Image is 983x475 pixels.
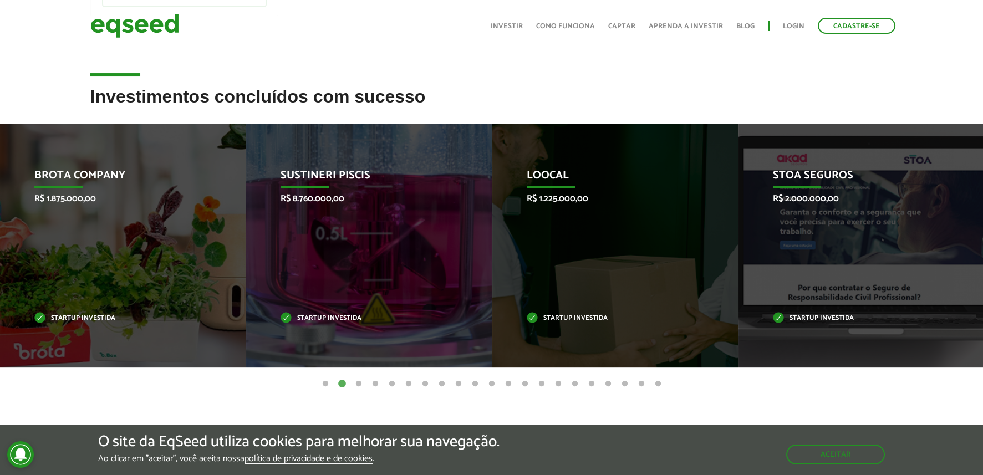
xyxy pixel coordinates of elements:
button: 5 of 21 [386,379,398,390]
p: Brota Company [34,169,195,188]
p: R$ 2.000.000,00 [773,193,934,204]
p: Startup investida [34,315,195,321]
a: Cadastre-se [818,18,895,34]
a: Captar [608,23,635,30]
button: 15 of 21 [553,379,564,390]
a: Como funciona [536,23,595,30]
button: 6 of 21 [403,379,414,390]
p: R$ 1.875.000,00 [34,193,195,204]
button: Aceitar [786,445,885,464]
button: 2 of 21 [337,379,348,390]
button: 21 of 21 [653,379,664,390]
a: Aprenda a investir [649,23,723,30]
button: 9 of 21 [453,379,464,390]
button: 18 of 21 [603,379,614,390]
button: 11 of 21 [486,379,497,390]
p: Startup investida [773,315,934,321]
p: R$ 8.760.000,00 [281,193,441,204]
button: 8 of 21 [436,379,447,390]
button: 19 of 21 [619,379,630,390]
button: 20 of 21 [636,379,647,390]
button: 3 of 21 [353,379,364,390]
img: EqSeed [90,11,179,40]
button: 13 of 21 [519,379,531,390]
button: 12 of 21 [503,379,514,390]
p: Loocal [527,169,687,188]
p: Startup investida [281,315,441,321]
button: 4 of 21 [370,379,381,390]
p: Sustineri Piscis [281,169,441,188]
h2: Investimentos concluídos com sucesso [90,87,893,123]
a: Login [783,23,804,30]
button: 10 of 21 [470,379,481,390]
p: STOA Seguros [773,169,934,188]
button: 16 of 21 [569,379,580,390]
p: Ao clicar em "aceitar", você aceita nossa . [98,453,500,464]
a: política de privacidade e de cookies [245,454,373,464]
a: Blog [736,23,755,30]
button: 14 of 21 [536,379,547,390]
a: Investir [491,23,523,30]
button: 17 of 21 [586,379,597,390]
button: 7 of 21 [420,379,431,390]
button: 1 of 21 [320,379,331,390]
p: Startup investida [527,315,687,321]
p: R$ 1.225.000,00 [527,193,687,204]
h5: O site da EqSeed utiliza cookies para melhorar sua navegação. [98,433,500,451]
